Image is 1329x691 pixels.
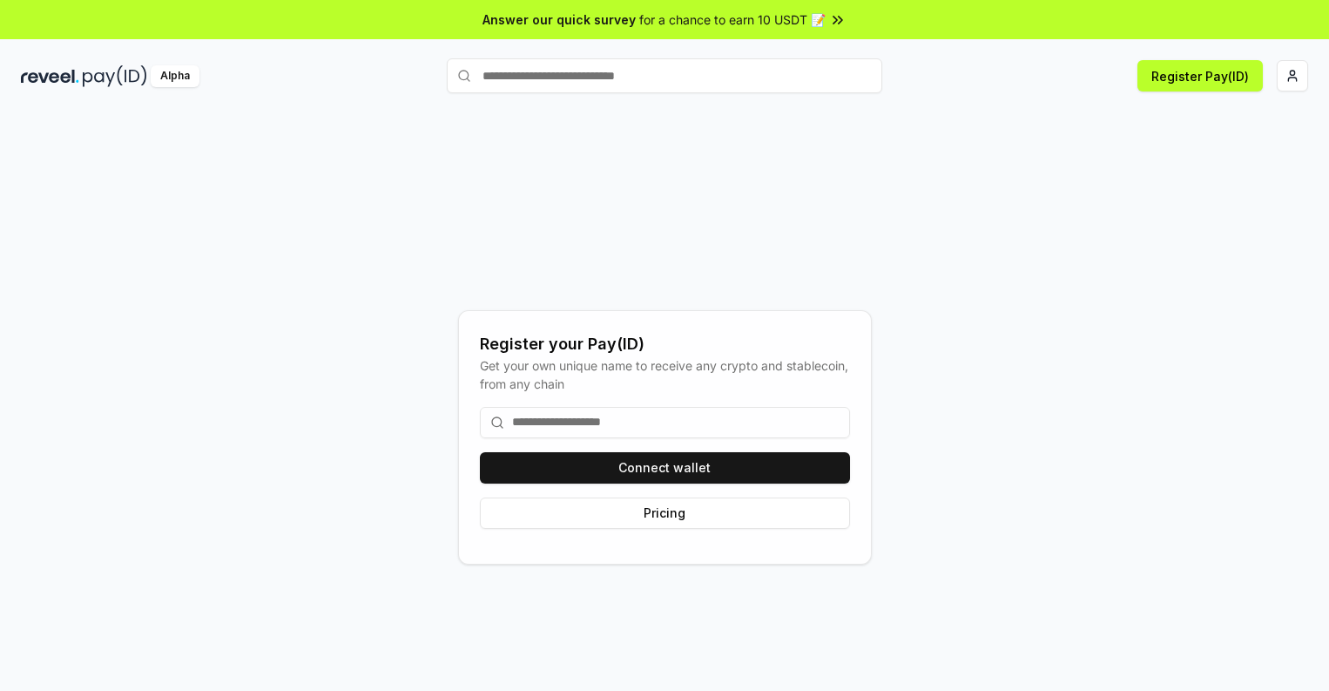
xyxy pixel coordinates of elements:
img: reveel_dark [21,65,79,87]
button: Pricing [480,498,850,529]
button: Connect wallet [480,452,850,484]
img: pay_id [83,65,147,87]
span: for a chance to earn 10 USDT 📝 [639,10,826,29]
button: Register Pay(ID) [1137,60,1263,91]
div: Get your own unique name to receive any crypto and stablecoin, from any chain [480,356,850,393]
span: Answer our quick survey [482,10,636,29]
div: Alpha [151,65,199,87]
div: Register your Pay(ID) [480,332,850,356]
